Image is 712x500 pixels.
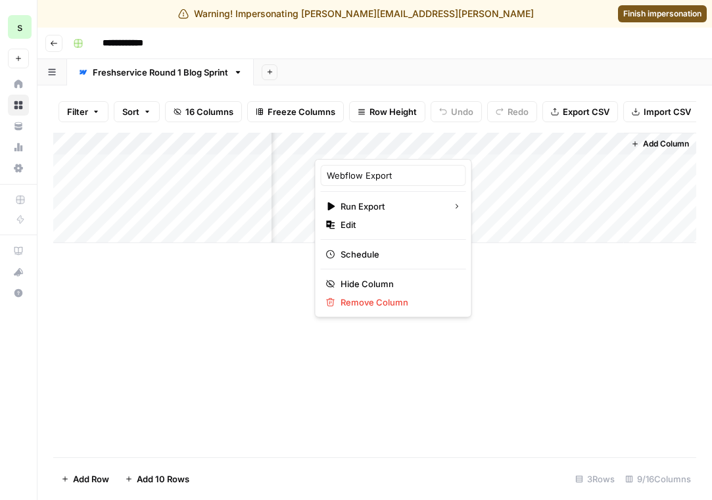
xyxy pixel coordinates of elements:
a: AirOps Academy [8,240,29,261]
span: Schedule [341,248,456,261]
button: Freeze Columns [247,101,344,122]
span: Filter [67,105,88,118]
a: Finish impersonation [618,5,707,22]
span: Add Row [73,472,109,486]
span: Hide Column [341,277,456,290]
span: Add Column [643,138,689,150]
button: Filter [59,101,108,122]
span: Redo [508,105,529,118]
a: Usage [8,137,29,158]
a: Home [8,74,29,95]
div: Freshservice Round 1 Blog Sprint [93,66,228,79]
a: Your Data [8,116,29,137]
span: Edit [341,218,456,231]
a: Browse [8,95,29,116]
button: Undo [431,101,482,122]
button: Help + Support [8,283,29,304]
button: What's new? [8,261,29,283]
div: What's new? [9,262,28,282]
span: Export CSV [563,105,609,118]
span: Undo [451,105,473,118]
button: Sort [114,101,160,122]
button: Row Height [349,101,425,122]
button: Redo [487,101,537,122]
button: Export CSV [542,101,618,122]
button: Workspace: saasgenie [8,11,29,43]
span: Import CSV [644,105,691,118]
span: 16 Columns [185,105,233,118]
button: Import CSV [623,101,700,122]
button: Add 10 Rows [117,468,197,489]
button: Add Column [626,135,694,152]
a: Settings [8,158,29,179]
div: Warning! Impersonating [PERSON_NAME][EMAIL_ADDRESS][PERSON_NAME] [178,7,534,20]
a: Freshservice Round 1 Blog Sprint [67,59,254,85]
span: Run Export [341,200,442,213]
span: s [17,19,22,35]
div: 9/16 Columns [620,468,696,489]
span: Sort [122,105,139,118]
span: Add 10 Rows [137,472,189,486]
span: Finish impersonation [623,8,701,20]
span: Freeze Columns [268,105,335,118]
span: Row Height [369,105,417,118]
span: Remove Column [341,296,456,309]
button: Add Row [53,468,117,489]
div: 3 Rows [570,468,620,489]
button: 16 Columns [165,101,242,122]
